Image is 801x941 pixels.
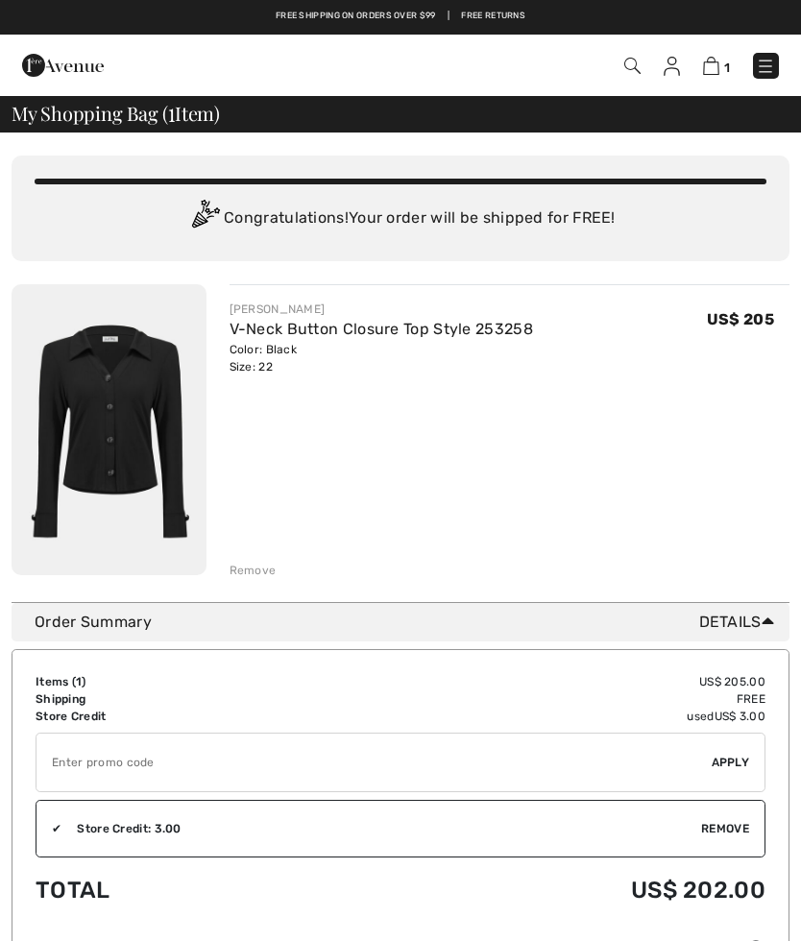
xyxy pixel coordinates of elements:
div: Order Summary [35,611,782,634]
img: Menu [756,57,775,76]
a: 1ère Avenue [22,55,104,73]
img: Congratulation2.svg [185,200,224,238]
div: Congratulations! Your order will be shipped for FREE! [35,200,766,238]
div: ✔ [36,820,61,837]
span: 1 [168,99,175,124]
span: 1 [724,60,730,75]
td: Items ( ) [36,673,296,690]
td: Free [296,690,765,708]
td: Total [36,857,296,923]
span: | [448,10,449,23]
span: US$ 205 [707,310,774,328]
span: US$ 3.00 [715,710,765,723]
img: 1ère Avenue [22,46,104,84]
a: Free shipping on orders over $99 [276,10,436,23]
span: Apply [712,754,750,771]
div: [PERSON_NAME] [230,301,533,318]
a: Free Returns [461,10,525,23]
input: Promo code [36,734,712,791]
img: Search [624,58,641,74]
td: Shipping [36,690,296,708]
td: US$ 202.00 [296,857,765,923]
td: Store Credit [36,708,296,725]
div: Color: Black Size: 22 [230,341,533,375]
a: V-Neck Button Closure Top Style 253258 [230,320,533,338]
div: Store Credit: 3.00 [61,820,701,837]
span: My Shopping Bag ( Item) [12,104,220,123]
span: Details [699,611,782,634]
img: Shopping Bag [703,57,719,75]
td: used [296,708,765,725]
td: US$ 205.00 [296,673,765,690]
img: My Info [664,57,680,76]
div: Remove [230,562,277,579]
a: 1 [703,54,730,77]
img: V-Neck Button Closure Top Style 253258 [12,284,206,575]
span: Remove [701,820,749,837]
span: 1 [76,675,82,688]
